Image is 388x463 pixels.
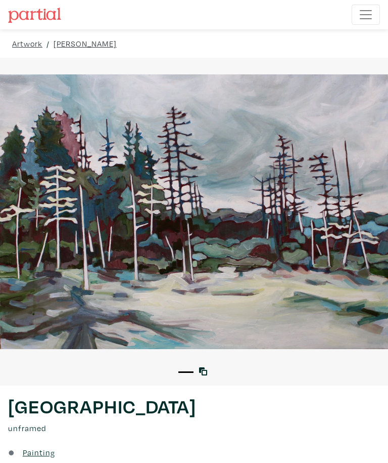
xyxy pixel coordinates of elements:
[8,394,380,418] h1: [GEOGRAPHIC_DATA]
[352,5,380,25] button: Toggle navigation
[46,37,50,50] span: /
[54,37,117,50] a: [PERSON_NAME]
[8,422,380,434] p: unframed
[23,446,55,458] a: Painting
[23,447,55,457] u: Painting
[178,371,193,373] button: 1 of 1
[12,37,42,50] a: Artwork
